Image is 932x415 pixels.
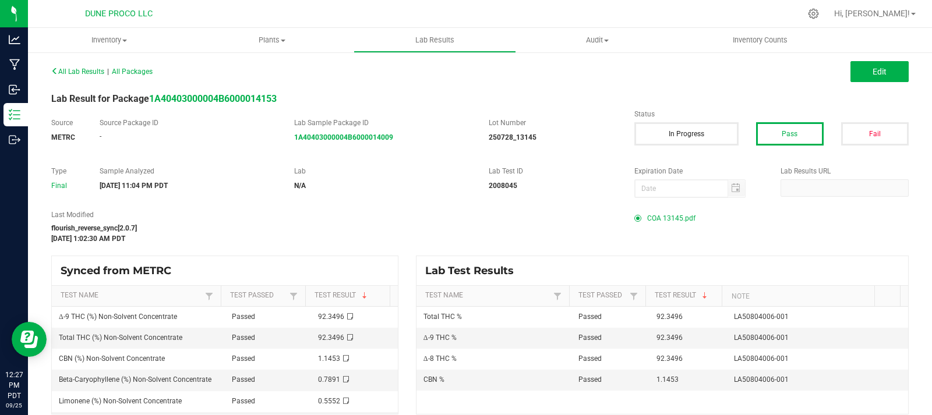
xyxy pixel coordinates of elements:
span: | [107,68,109,76]
span: LA50804006-001 [734,354,789,363]
span: Δ-8 THC % [423,354,457,363]
a: Test PassedSortable [578,291,626,300]
span: All Lab Results [51,68,104,76]
label: Lab Results URL [781,166,909,176]
span: - [100,132,101,140]
span: Limonene (%) Non-Solvent Concentrate [59,397,182,405]
span: Passed [232,375,255,384]
button: In Progress [634,122,739,146]
a: 1A40403000004B6000014153 [149,93,277,104]
inline-svg: Outbound [9,134,20,146]
label: Last Modified [51,210,617,220]
span: 92.3496 [656,334,683,342]
span: Δ-9 THC (%) Non-Solvent Concentrate [59,313,177,321]
span: 92.3496 [656,354,683,363]
span: CBN (%) Non-Solvent Concentrate [59,354,165,363]
span: LA50804006-001 [734,375,789,384]
span: Plants [191,35,352,45]
span: 0.7891 [318,375,340,384]
span: Inventory Counts [717,35,803,45]
span: Sortable [360,291,369,300]
a: Test ResultSortable [315,291,385,300]
span: COA 13145.pdf [647,210,696,227]
span: Lab Test Results [425,264,523,277]
span: Passed [232,334,255,342]
a: Inventory Counts [679,28,841,52]
strong: N/A [294,182,306,190]
label: Lab [294,166,471,176]
span: Lab Results [400,35,470,45]
span: Sortable [700,291,709,300]
strong: 2008045 [489,182,517,190]
strong: [DATE] 1:02:30 AM PDT [51,235,125,243]
button: Pass [756,122,824,146]
inline-svg: Inventory [9,109,20,120]
button: Edit [850,61,909,82]
span: Passed [232,354,255,363]
span: Passed [578,313,602,321]
span: Edit [873,67,887,76]
a: Filter [627,289,641,303]
label: Source Package ID [100,118,277,128]
a: Lab Results [354,28,516,52]
span: Passed [578,354,602,363]
span: LA50804006-001 [734,334,789,342]
span: 92.3496 [318,334,344,342]
a: Filter [287,289,301,303]
inline-svg: Manufacturing [9,59,20,70]
p: 12:27 PM PDT [5,370,23,401]
label: Source [51,118,82,128]
a: Test NameSortable [425,291,550,300]
div: Manage settings [806,8,821,19]
label: Type [51,166,82,176]
strong: flourish_reverse_sync[2.0.7] [51,224,137,232]
span: Passed [232,397,255,405]
span: Δ-9 THC % [423,334,457,342]
span: Inventory [28,35,190,45]
strong: [DATE] 11:04 PM PDT [100,182,168,190]
inline-svg: Inbound [9,84,20,95]
span: Audit [517,35,678,45]
span: Lab Result for Package [51,93,277,104]
label: Lab Sample Package ID [294,118,471,128]
div: Final [51,180,82,191]
a: 1A40403000004B6000014009 [294,133,393,141]
p: 09/25 [5,401,23,410]
th: Note [722,286,874,307]
label: Sample Analyzed [100,166,277,176]
span: 92.3496 [318,313,344,321]
span: DUNE PROCO LLC [85,9,153,19]
button: Fail [841,122,909,146]
a: Filter [202,289,216,303]
strong: 250728_13145 [489,133,536,141]
label: Expiration Date [634,166,762,176]
a: Test ResultSortable [655,291,717,300]
a: Plants [190,28,353,52]
span: Hi, [PERSON_NAME]! [834,9,910,18]
a: Test NameSortable [61,291,202,300]
a: Audit [516,28,679,52]
span: 0.5552 [318,397,340,405]
label: Lot Number [489,118,617,128]
form-radio-button: Primary COA [634,215,641,222]
span: Passed [232,313,255,321]
label: Status [634,109,909,119]
span: Passed [578,334,602,342]
span: Passed [578,375,602,384]
iframe: Resource center [12,322,47,357]
span: Synced from METRC [61,264,180,277]
span: 92.3496 [656,313,683,321]
a: Inventory [28,28,190,52]
span: All Packages [112,68,153,76]
inline-svg: Analytics [9,34,20,45]
label: Lab Test ID [489,166,617,176]
span: 1.1453 [318,354,340,363]
a: Test PassedSortable [230,291,286,300]
a: Filter [550,289,564,303]
span: Beta-Caryophyllene (%) Non-Solvent Concentrate [59,375,211,384]
span: Total THC (%) Non-Solvent Concentrate [59,334,182,342]
span: CBN % [423,375,444,384]
strong: METRC [51,133,75,141]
